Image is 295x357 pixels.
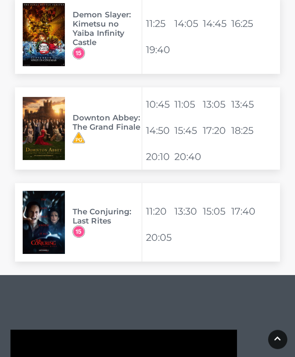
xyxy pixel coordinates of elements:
[231,122,258,140] li: 18:25
[203,95,230,114] li: 13:05
[146,122,173,140] li: 14:50
[174,15,201,33] li: 14:05
[146,95,173,114] li: 10:45
[174,122,201,140] li: 15:45
[146,41,173,59] li: 19:40
[146,15,173,33] li: 11:25
[203,15,230,33] li: 14:45
[73,113,142,132] h3: Downton Abbey: The Grand Finale
[174,202,201,221] li: 13:30
[146,229,173,247] li: 20:05
[231,15,258,33] li: 16:25
[203,122,230,140] li: 17:20
[174,148,201,166] li: 20:40
[73,10,142,47] h3: Demon Slayer: Kimetsu no Yaiba Infinity Castle
[203,202,230,221] li: 15:05
[146,202,173,221] li: 11:20
[231,95,258,114] li: 13:45
[231,202,258,221] li: 17:40
[146,148,173,166] li: 20:10
[73,207,142,226] h3: The Conjuring: Last Rites
[174,95,201,114] li: 11:05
